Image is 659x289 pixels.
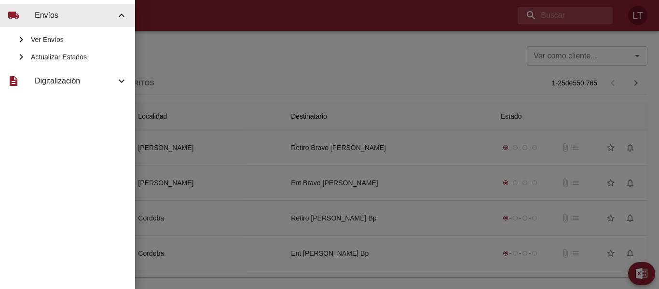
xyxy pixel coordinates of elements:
span: Actualizar Estados [31,52,127,62]
span: Envíos [35,10,116,21]
span: description [8,75,19,87]
span: Digitalización [35,75,116,87]
span: local_shipping [8,10,19,21]
span: Ver Envíos [31,35,127,44]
